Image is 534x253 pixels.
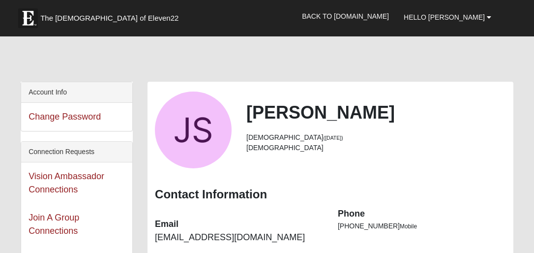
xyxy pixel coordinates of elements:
[246,143,506,153] li: [DEMOGRAPHIC_DATA]
[13,3,210,28] a: The [DEMOGRAPHIC_DATA] of Eleven22
[246,132,506,143] li: [DEMOGRAPHIC_DATA]
[29,213,79,236] a: Join A Group Connections
[155,218,323,231] dt: Email
[21,142,132,162] div: Connection Requests
[400,223,417,230] span: Mobile
[396,5,499,30] a: Hello [PERSON_NAME]
[155,231,323,244] dd: [EMAIL_ADDRESS][DOMAIN_NAME]
[29,112,101,122] a: Change Password
[404,13,485,21] span: Hello [PERSON_NAME]
[18,8,38,28] img: Eleven22 logo
[338,221,506,231] li: [PHONE_NUMBER]
[295,4,396,29] a: Back to [DOMAIN_NAME]
[155,125,232,134] a: View Fullsize Photo
[155,188,506,202] h3: Contact Information
[29,171,104,194] a: Vision Ambassador Connections
[21,82,132,103] div: Account Info
[338,208,506,221] dt: Phone
[246,102,506,123] h2: [PERSON_NAME]
[40,13,178,23] span: The [DEMOGRAPHIC_DATA] of Eleven22
[324,135,343,141] small: ([DATE])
